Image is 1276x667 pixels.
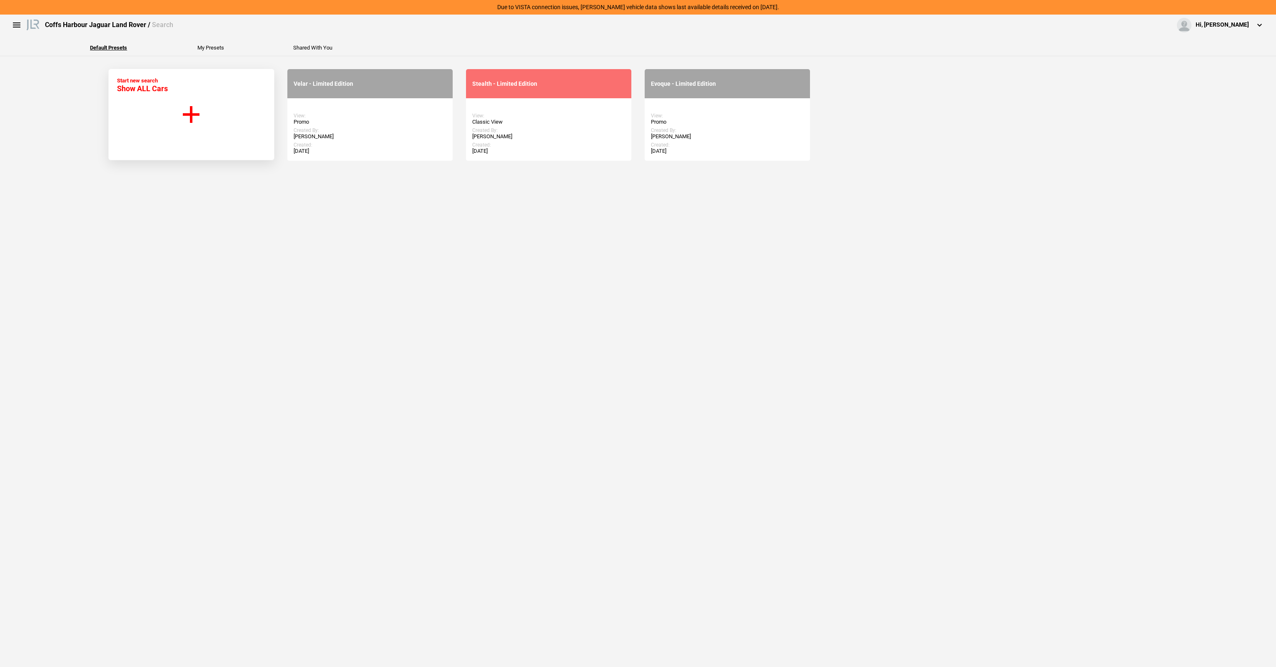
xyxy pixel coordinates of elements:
[472,133,625,140] div: [PERSON_NAME]
[294,148,446,154] div: [DATE]
[152,21,173,29] span: Search
[117,77,168,93] div: Start new search
[45,20,173,30] div: Coffs Harbour Jaguar Land Rover /
[651,127,804,133] div: Created By:
[197,45,224,50] button: My Presets
[294,127,446,133] div: Created By:
[472,113,625,119] div: View:
[472,119,625,125] div: Classic View
[651,113,804,119] div: View:
[294,113,446,119] div: View:
[294,119,446,125] div: Promo
[651,119,804,125] div: Promo
[472,80,625,87] div: Stealth - Limited Edition
[651,142,804,148] div: Created:
[294,80,446,87] div: Velar - Limited Edition
[108,69,274,160] button: Start new search Show ALL Cars
[651,148,804,154] div: [DATE]
[472,127,625,133] div: Created By:
[90,45,127,50] button: Default Presets
[294,133,446,140] div: [PERSON_NAME]
[472,142,625,148] div: Created:
[1196,21,1249,29] div: Hi, [PERSON_NAME]
[293,45,332,50] button: Shared With You
[117,84,168,93] span: Show ALL Cars
[25,18,41,30] img: landrover.png
[472,148,625,154] div: [DATE]
[294,142,446,148] div: Created:
[651,80,804,87] div: Evoque - Limited Edition
[651,133,804,140] div: [PERSON_NAME]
